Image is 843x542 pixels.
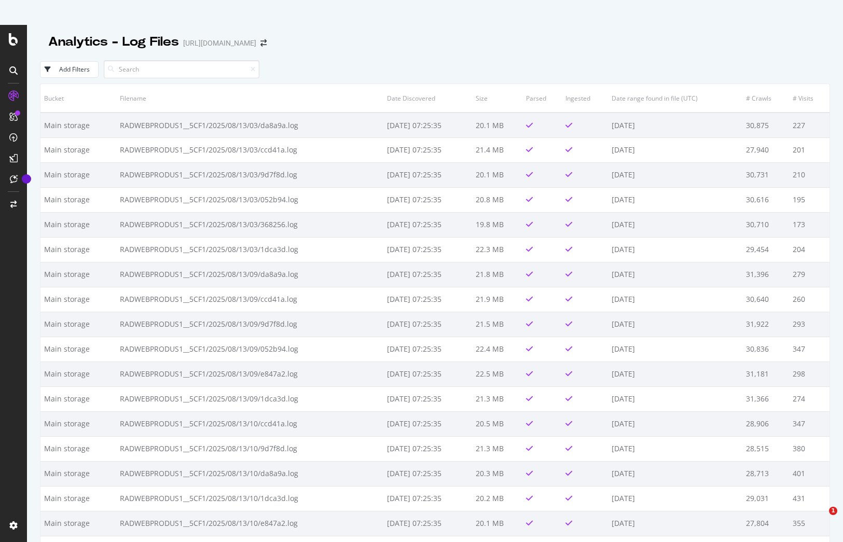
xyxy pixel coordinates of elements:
td: 20.1 MB [472,113,523,137]
td: [DATE] [608,436,742,461]
td: 29,454 [742,237,789,262]
td: 355 [789,511,830,536]
td: 20.1 MB [472,162,523,187]
td: [DATE] [608,312,742,337]
th: Date range found in file (UTC) [608,84,742,113]
td: 31,396 [742,262,789,287]
td: [DATE] [608,386,742,411]
td: RADWEBPRODUS1__5CF1/2025/08/13/09/e847a2.log [116,362,383,386]
th: Parsed [522,84,562,113]
td: RADWEBPRODUS1__5CF1/2025/08/13/03/1dca3d.log [116,237,383,262]
td: [DATE] [608,287,742,312]
td: [DATE] [608,486,742,511]
td: RADWEBPRODUS1__5CF1/2025/08/13/03/da8a9a.log [116,113,383,137]
td: 20.8 MB [472,187,523,212]
td: 20.2 MB [472,486,523,511]
td: [DATE] 07:25:35 [383,461,472,486]
td: 274 [789,386,830,411]
td: Main storage [40,511,116,536]
td: RADWEBPRODUS1__5CF1/2025/08/13/09/da8a9a.log [116,262,383,287]
td: 22.5 MB [472,362,523,386]
td: 31,922 [742,312,789,337]
td: [DATE] [608,337,742,362]
td: 27,940 [742,137,789,162]
td: Main storage [40,113,116,137]
td: [DATE] [608,187,742,212]
td: 21.9 MB [472,287,523,312]
td: 21.8 MB [472,262,523,287]
td: 431 [789,486,830,511]
td: 21.5 MB [472,312,523,337]
td: [DATE] 07:25:35 [383,511,472,536]
td: Main storage [40,436,116,461]
td: [DATE] [608,212,742,237]
td: RADWEBPRODUS1__5CF1/2025/08/13/09/1dca3d.log [116,386,383,411]
td: 21.4 MB [472,137,523,162]
td: Main storage [40,386,116,411]
td: Main storage [40,137,116,162]
td: 30,836 [742,337,789,362]
div: [URL][DOMAIN_NAME] [183,38,256,48]
td: Main storage [40,212,116,237]
td: 30,710 [742,212,789,237]
div: Tooltip anchor [22,174,31,184]
td: 195 [789,187,830,212]
input: Search [104,60,259,78]
td: [DATE] 07:25:35 [383,362,472,386]
td: RADWEBPRODUS1__5CF1/2025/08/13/10/ccd41a.log [116,411,383,436]
td: [DATE] [608,137,742,162]
td: 28,906 [742,411,789,436]
td: RADWEBPRODUS1__5CF1/2025/08/13/10/e847a2.log [116,511,383,536]
td: RADWEBPRODUS1__5CF1/2025/08/13/10/9d7f8d.log [116,436,383,461]
td: [DATE] 07:25:35 [383,386,472,411]
td: 21.3 MB [472,386,523,411]
td: [DATE] 07:25:35 [383,237,472,262]
td: [DATE] 07:25:35 [383,113,472,137]
td: [DATE] [608,461,742,486]
th: Date Discovered [383,84,472,113]
th: Size [472,84,523,113]
td: 279 [789,262,830,287]
td: [DATE] 07:25:35 [383,411,472,436]
td: Main storage [40,362,116,386]
td: [DATE] 07:25:35 [383,486,472,511]
td: 30,875 [742,113,789,137]
td: Main storage [40,461,116,486]
td: 173 [789,212,830,237]
td: 401 [789,461,830,486]
td: 347 [789,411,830,436]
td: Main storage [40,187,116,212]
td: 380 [789,436,830,461]
td: 227 [789,113,830,137]
td: [DATE] [608,511,742,536]
td: RADWEBPRODUS1__5CF1/2025/08/13/09/9d7f8d.log [116,312,383,337]
td: 20.1 MB [472,511,523,536]
td: 22.3 MB [472,237,523,262]
td: 20.3 MB [472,461,523,486]
td: RADWEBPRODUS1__5CF1/2025/08/13/03/052b94.log [116,187,383,212]
td: RADWEBPRODUS1__5CF1/2025/08/13/03/9d7f8d.log [116,162,383,187]
td: 30,640 [742,287,789,312]
td: [DATE] [608,162,742,187]
td: [DATE] 07:25:35 [383,287,472,312]
td: 260 [789,287,830,312]
td: 22.4 MB [472,337,523,362]
td: 201 [789,137,830,162]
td: RADWEBPRODUS1__5CF1/2025/08/13/10/1dca3d.log [116,486,383,511]
td: Main storage [40,287,116,312]
td: 204 [789,237,830,262]
span: 1 [829,507,837,515]
td: [DATE] [608,113,742,137]
td: RADWEBPRODUS1__5CF1/2025/08/13/03/368256.log [116,212,383,237]
td: [DATE] [608,262,742,287]
td: [DATE] 07:25:35 [383,187,472,212]
th: # Crawls [742,84,789,113]
td: [DATE] 07:25:35 [383,436,472,461]
th: # Visits [789,84,830,113]
td: [DATE] 07:25:35 [383,312,472,337]
td: 20.5 MB [472,411,523,436]
td: 21.3 MB [472,436,523,461]
td: 27,804 [742,511,789,536]
td: [DATE] 07:25:35 [383,212,472,237]
div: arrow-right-arrow-left [260,39,267,47]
